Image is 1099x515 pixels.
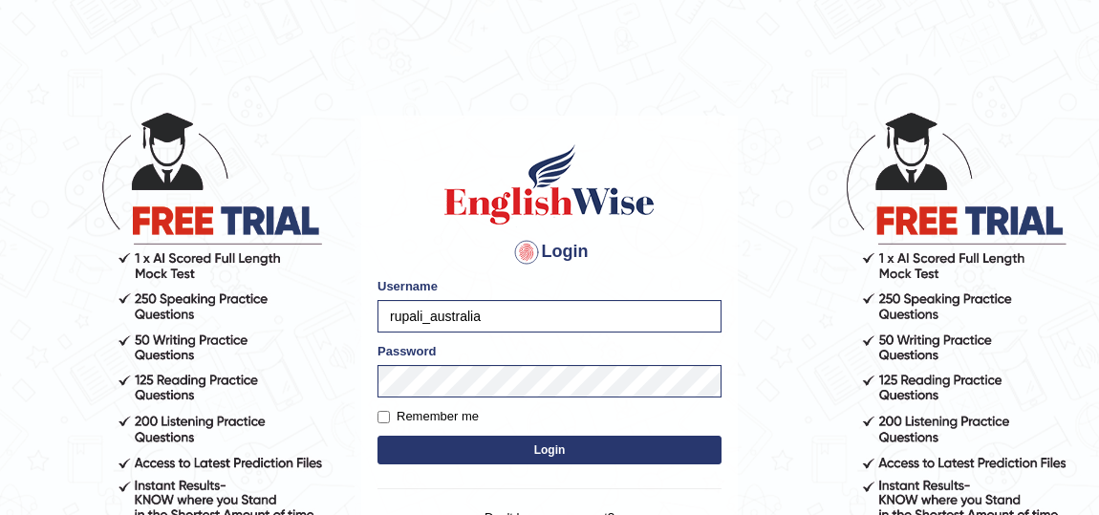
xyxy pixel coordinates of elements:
[377,277,438,295] label: Username
[377,342,436,360] label: Password
[441,141,658,227] img: Logo of English Wise sign in for intelligent practice with AI
[377,411,390,423] input: Remember me
[377,407,479,426] label: Remember me
[377,436,722,464] button: Login
[377,237,722,268] h4: Login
